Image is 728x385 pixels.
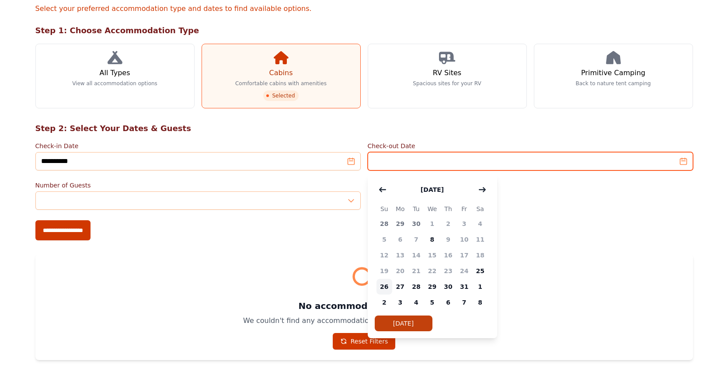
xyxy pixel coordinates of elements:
span: 7 [408,232,425,247]
span: 23 [440,263,456,279]
span: 4 [408,295,425,310]
h3: Primitive Camping [581,68,645,78]
span: 29 [424,279,440,295]
span: 5 [424,295,440,310]
span: 25 [472,263,488,279]
h3: RV Sites [433,68,461,78]
p: Spacious sites for your RV [413,80,481,87]
h3: All Types [99,68,130,78]
span: 11 [472,232,488,247]
p: Select your preferred accommodation type and dates to find available options. [35,3,693,14]
span: 20 [392,263,408,279]
span: 8 [472,295,488,310]
span: 27 [392,279,408,295]
span: 29 [392,216,408,232]
span: Tu [408,204,425,214]
span: 24 [456,263,472,279]
span: 2 [376,295,393,310]
span: 15 [424,247,440,263]
span: 16 [440,247,456,263]
span: 22 [424,263,440,279]
span: Su [376,204,393,214]
a: Reset Filters [333,333,396,350]
span: 6 [392,232,408,247]
label: Number of Guests [35,181,361,190]
p: Back to nature tent camping [576,80,651,87]
span: 21 [408,263,425,279]
p: Comfortable cabins with amenities [235,80,327,87]
a: All Types View all accommodation options [35,44,195,108]
a: Primitive Camping Back to nature tent camping [534,44,693,108]
span: 6 [440,295,456,310]
span: 28 [408,279,425,295]
h3: No accommodations found [46,300,683,312]
span: 19 [376,263,393,279]
span: 9 [440,232,456,247]
p: View all accommodation options [72,80,157,87]
span: 7 [456,295,472,310]
span: 30 [440,279,456,295]
h2: Step 2: Select Your Dates & Guests [35,122,693,135]
p: We couldn't find any accommodations matching your search criteria. [46,316,683,326]
span: 30 [408,216,425,232]
h2: Step 1: Choose Accommodation Type [35,24,693,37]
span: Th [440,204,456,214]
span: 12 [376,247,393,263]
span: 31 [456,279,472,295]
span: 2 [440,216,456,232]
span: 13 [392,247,408,263]
span: 17 [456,247,472,263]
a: Cabins Comfortable cabins with amenities Selected [202,44,361,108]
span: 8 [424,232,440,247]
span: 28 [376,216,393,232]
span: Selected [263,90,298,101]
span: 10 [456,232,472,247]
span: 3 [392,295,408,310]
span: 26 [376,279,393,295]
span: 14 [408,247,425,263]
a: RV Sites Spacious sites for your RV [368,44,527,108]
span: 1 [424,216,440,232]
span: We [424,204,440,214]
span: 18 [472,247,488,263]
span: Sa [472,204,488,214]
button: [DATE] [375,316,432,331]
label: Check-out Date [368,142,693,150]
span: 3 [456,216,472,232]
span: 4 [472,216,488,232]
span: 1 [472,279,488,295]
span: 5 [376,232,393,247]
button: [DATE] [412,181,453,198]
label: Check-in Date [35,142,361,150]
h3: Cabins [269,68,293,78]
span: Mo [392,204,408,214]
span: Fr [456,204,472,214]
